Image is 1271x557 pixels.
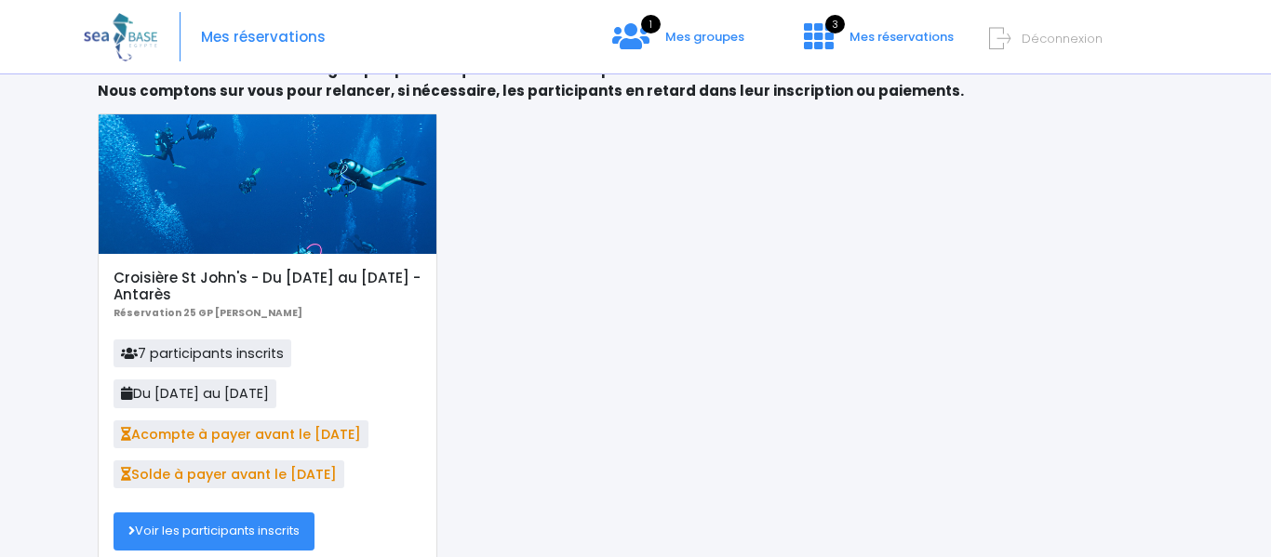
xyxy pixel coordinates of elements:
[825,15,845,33] span: 3
[114,339,291,367] span: 7 participants inscrits
[98,60,1173,101] p: Retrouvez ci-dessous tous les groupes pour lesquels vous êtes responsable. Nous comptons sur vous...
[114,460,344,488] span: Solde à payer avant le [DATE]
[114,306,302,320] b: Réservation 25 GP [PERSON_NAME]
[114,420,368,448] span: Acompte à payer avant le [DATE]
[114,379,276,407] span: Du [DATE] au [DATE]
[641,15,661,33] span: 1
[114,512,314,550] a: Voir les participants inscrits
[114,270,421,303] h5: Croisière St John's - Du [DATE] au [DATE] - Antarès
[597,34,759,52] a: 1 Mes groupes
[789,34,965,52] a: 3 Mes réservations
[665,28,744,46] span: Mes groupes
[1022,30,1103,47] span: Déconnexion
[850,28,954,46] span: Mes réservations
